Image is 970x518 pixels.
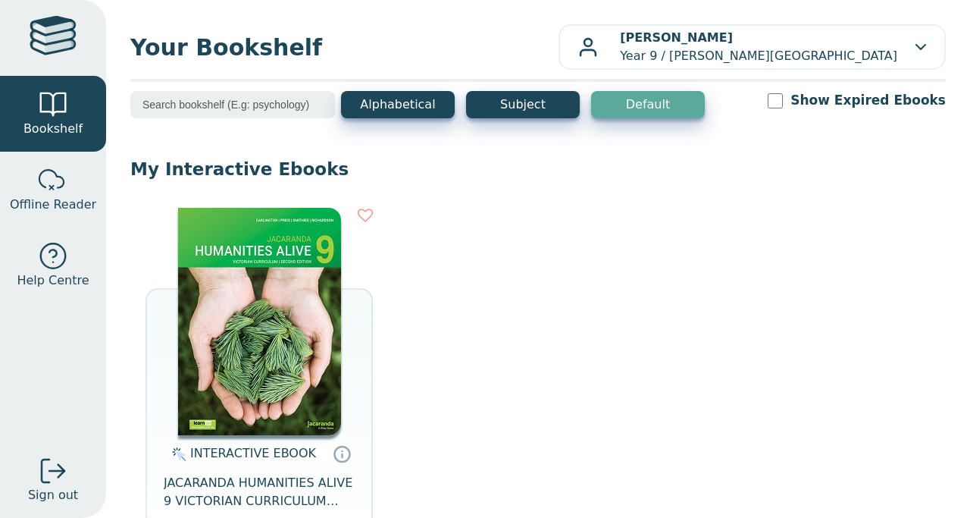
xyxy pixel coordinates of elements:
img: interactive.svg [167,445,186,463]
button: [PERSON_NAME]Year 9 / [PERSON_NAME][GEOGRAPHIC_DATA] [559,24,946,70]
span: INTERACTIVE EBOOK [190,446,316,460]
span: Bookshelf [23,120,83,138]
a: Interactive eBooks are accessed online via the publisher’s portal. They contain interactive resou... [333,444,351,463]
b: [PERSON_NAME] [620,30,733,45]
button: Default [591,91,705,118]
p: Year 9 / [PERSON_NAME][GEOGRAPHIC_DATA] [620,29,897,65]
span: Offline Reader [10,196,96,214]
span: JACARANDA HUMANITIES ALIVE 9 VICTORIAN CURRICULUM LEARNON EBOOK 2E [164,474,355,510]
span: Sign out [28,486,78,504]
p: My Interactive Ebooks [130,158,946,181]
img: 077f7911-7c91-e911-a97e-0272d098c78b.jpg [178,208,341,435]
input: Search bookshelf (E.g: psychology) [130,91,335,118]
label: Show Expired Ebooks [790,91,946,110]
button: Alphabetical [341,91,455,118]
span: Your Bookshelf [130,30,559,64]
button: Subject [466,91,580,118]
span: Help Centre [17,272,89,290]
